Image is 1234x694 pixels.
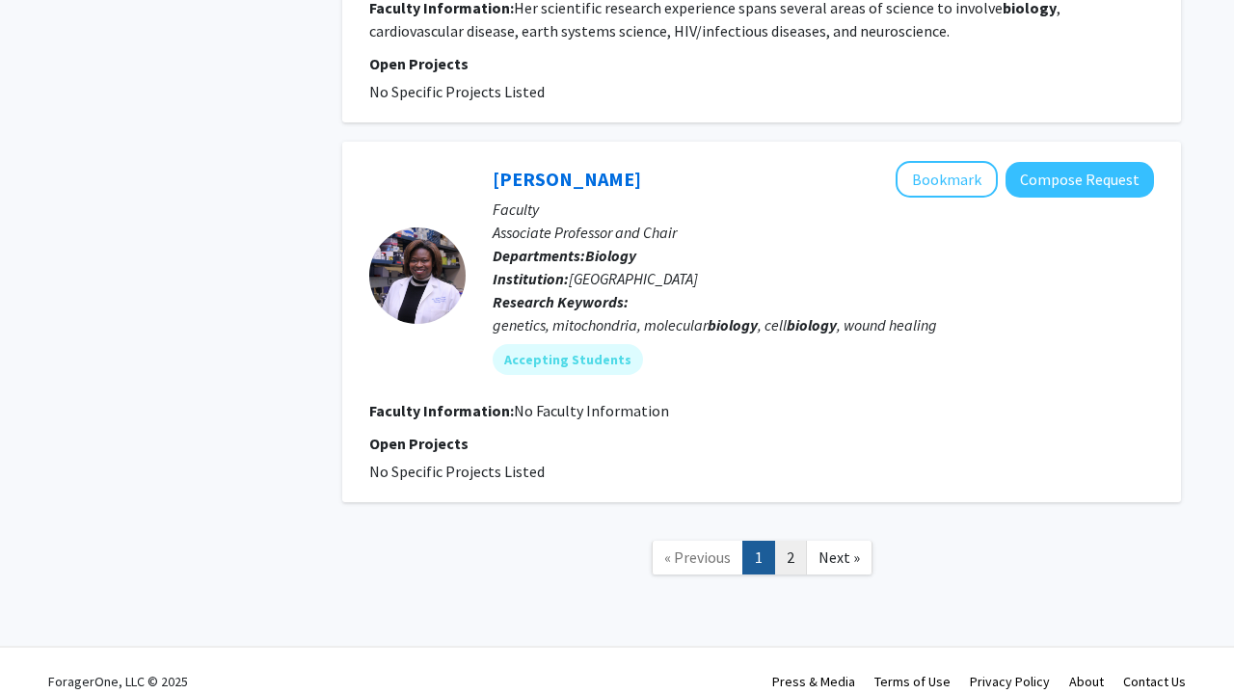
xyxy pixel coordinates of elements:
[493,221,1154,244] p: Associate Professor and Chair
[369,462,545,481] span: No Specific Projects Listed
[1123,673,1186,690] a: Contact Us
[585,246,636,265] b: Biology
[664,547,731,567] span: « Previous
[774,541,807,574] a: 2
[342,521,1181,600] nav: Page navigation
[787,315,837,334] b: biology
[493,167,641,191] a: [PERSON_NAME]
[806,541,872,574] a: Next
[818,547,860,567] span: Next »
[14,607,82,680] iframe: Chat
[514,401,669,420] span: No Faculty Information
[369,401,514,420] b: Faculty Information:
[569,269,698,288] span: [GEOGRAPHIC_DATA]
[369,82,545,101] span: No Specific Projects Listed
[772,673,855,690] a: Press & Media
[369,52,1154,75] p: Open Projects
[1006,162,1154,198] button: Compose Request to Tiffany Oliver
[493,246,585,265] b: Departments:
[493,344,643,375] mat-chip: Accepting Students
[896,161,998,198] button: Add Tiffany Oliver to Bookmarks
[493,269,569,288] b: Institution:
[874,673,951,690] a: Terms of Use
[970,673,1050,690] a: Privacy Policy
[742,541,775,574] a: 1
[493,313,1154,336] div: genetics, mitochondria, molecular , cell , wound healing
[1069,673,1104,690] a: About
[369,432,1154,455] p: Open Projects
[493,198,1154,221] p: Faculty
[493,292,629,311] b: Research Keywords:
[652,541,743,574] a: Previous Page
[708,315,758,334] b: biology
